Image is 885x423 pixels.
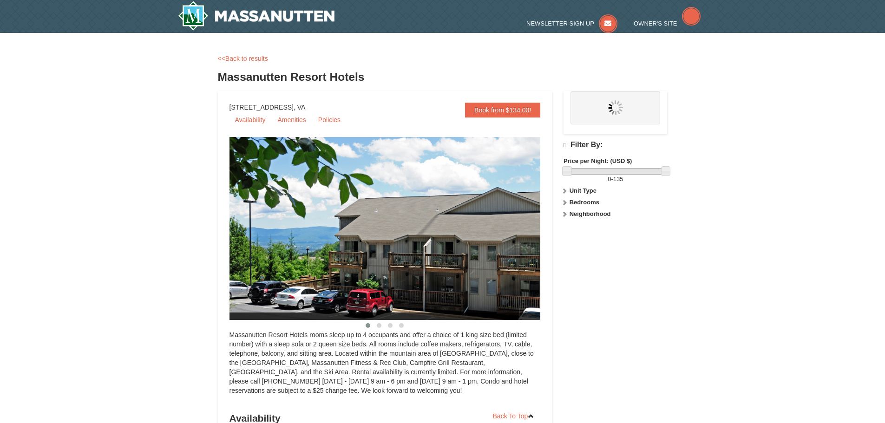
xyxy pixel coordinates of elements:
a: Amenities [272,113,311,127]
div: Massanutten Resort Hotels rooms sleep up to 4 occupants and offer a choice of 1 king size bed (li... [229,330,541,404]
a: <<Back to results [218,55,268,62]
span: 0 [608,176,611,182]
h4: Filter By: [564,141,667,150]
strong: Bedrooms [570,199,599,206]
a: Massanutten Resort [178,1,335,31]
span: 135 [613,176,623,182]
a: Availability [229,113,271,127]
a: Back To Top [487,409,541,423]
a: Policies [313,113,346,127]
a: Book from $134.00! [465,103,540,117]
strong: Price per Night: (USD $) [564,157,632,164]
img: 19219026-1-e3b4ac8e.jpg [229,137,564,320]
img: Massanutten Resort Logo [178,1,335,31]
img: wait.gif [608,100,623,115]
strong: Unit Type [570,187,597,194]
h3: Massanutten Resort Hotels [218,68,668,86]
a: Newsletter Sign Up [526,20,617,27]
span: Owner's Site [634,20,677,27]
a: Owner's Site [634,20,701,27]
strong: Neighborhood [570,210,611,217]
span: Newsletter Sign Up [526,20,594,27]
label: - [564,175,667,184]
